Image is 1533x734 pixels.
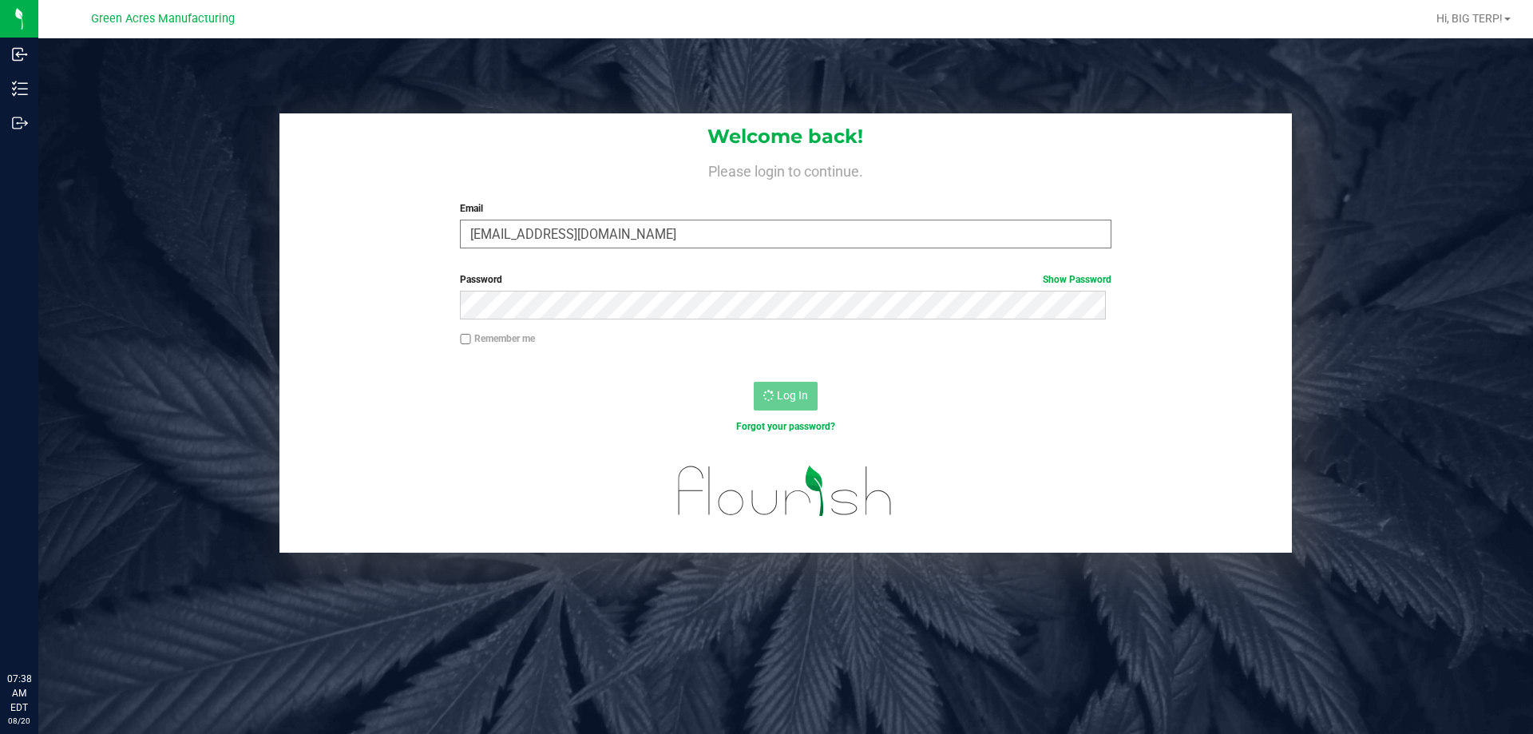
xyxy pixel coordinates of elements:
[12,115,28,131] inline-svg: Outbound
[777,389,808,402] span: Log In
[460,331,535,346] label: Remember me
[279,160,1292,179] h4: Please login to continue.
[12,81,28,97] inline-svg: Inventory
[91,12,235,26] span: Green Acres Manufacturing
[460,334,471,345] input: Remember me
[7,715,31,727] p: 08/20
[279,126,1292,147] h1: Welcome back!
[1043,274,1111,285] a: Show Password
[460,274,502,285] span: Password
[736,421,835,432] a: Forgot your password?
[1436,12,1503,25] span: Hi, BIG TERP!
[12,46,28,62] inline-svg: Inbound
[754,382,818,411] button: Log In
[7,672,31,715] p: 07:38 AM EDT
[659,450,912,532] img: flourish_logo.svg
[460,201,1111,216] label: Email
